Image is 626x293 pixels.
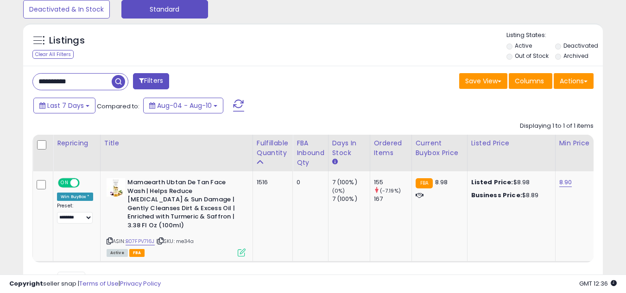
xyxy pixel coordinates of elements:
span: OFF [78,179,93,187]
div: 1516 [257,178,285,187]
button: Last 7 Days [33,98,95,113]
label: Out of Stock [515,52,549,60]
div: Days In Stock [332,138,366,158]
div: 7 (100%) [332,195,370,203]
div: Repricing [57,138,96,148]
button: Columns [509,73,552,89]
a: 8.90 [559,178,572,187]
small: Days In Stock. [332,158,338,166]
div: Clear All Filters [32,50,74,59]
p: Listing States: [506,31,603,40]
div: $8.98 [471,178,548,187]
button: Filters [133,73,169,89]
span: ON [59,179,70,187]
span: 8.98 [435,178,448,187]
div: FBA inbound Qty [297,138,324,168]
span: | SKU: me34a [156,237,194,245]
small: (0%) [332,187,345,194]
div: 167 [374,195,411,203]
small: (-7.19%) [380,187,401,194]
div: Min Price [559,138,607,148]
a: B07FPV716J [126,237,155,245]
button: Actions [554,73,594,89]
div: 155 [374,178,411,187]
div: Preset: [57,203,93,224]
a: Terms of Use [79,279,119,288]
span: FBA [129,249,145,257]
small: FBA [416,178,433,188]
div: ASIN: [107,178,246,256]
div: Current Buybox Price [416,138,463,158]
span: All listings currently available for purchase on Amazon [107,249,128,257]
div: Displaying 1 to 1 of 1 items [520,122,594,131]
span: Last 7 Days [47,101,84,110]
div: 7 (100%) [332,178,370,187]
div: 0 [297,178,321,187]
a: Privacy Policy [120,279,161,288]
span: Columns [515,76,544,86]
b: Mamaearth Ubtan De Tan Face Wash | Helps Reduce [MEDICAL_DATA] & Sun Damage | Gently Cleanses Dir... [127,178,240,232]
img: 41Vo250LFrL._SL40_.jpg [107,178,125,197]
strong: Copyright [9,279,43,288]
b: Listed Price: [471,178,513,187]
span: Compared to: [97,102,139,111]
label: Deactivated [563,42,598,50]
label: Active [515,42,532,50]
div: seller snap | | [9,280,161,288]
h5: Listings [49,34,85,47]
button: Aug-04 - Aug-10 [143,98,223,113]
div: Fulfillable Quantity [257,138,289,158]
b: Business Price: [471,191,522,199]
div: Ordered Items [374,138,408,158]
button: Save View [459,73,507,89]
div: Win BuyBox * [57,193,93,201]
label: Archived [563,52,588,60]
span: Aug-04 - Aug-10 [157,101,212,110]
div: $8.89 [471,191,548,199]
div: Listed Price [471,138,551,148]
div: Title [104,138,249,148]
span: 2025-08-18 12:36 GMT [579,279,617,288]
